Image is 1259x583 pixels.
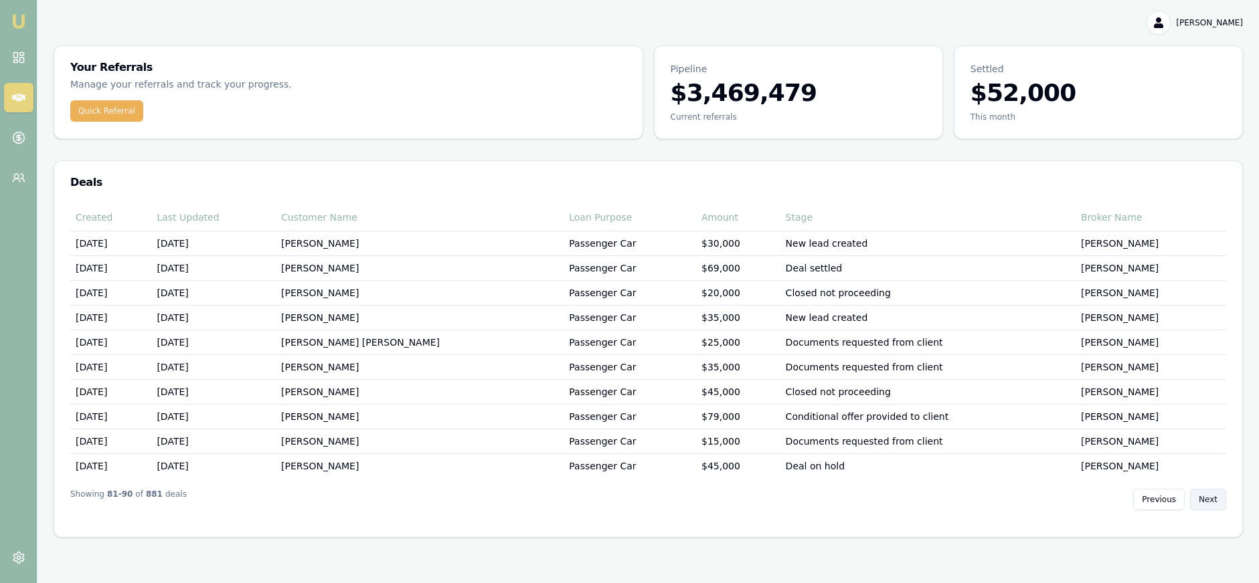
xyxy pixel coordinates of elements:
p: Settled [971,62,1226,76]
td: Closed not proceeding [780,379,1076,404]
td: Documents requested from client [780,330,1076,354]
td: [DATE] [151,379,276,404]
div: $25,000 [701,336,775,349]
div: This month [971,112,1226,122]
td: [PERSON_NAME] [276,255,564,280]
td: [DATE] [70,453,151,478]
td: [PERSON_NAME] [276,379,564,404]
div: $69,000 [701,261,775,275]
p: Manage your referrals and track your progress. [70,77,413,92]
td: [PERSON_NAME] [1076,280,1226,305]
td: Closed not proceeding [780,280,1076,305]
td: [PERSON_NAME] [1076,453,1226,478]
td: Passenger Car [564,354,696,379]
td: New lead created [780,305,1076,330]
td: [PERSON_NAME] [1076,429,1226,453]
strong: 81 - 90 [107,489,133,510]
td: [PERSON_NAME] [PERSON_NAME] [276,330,564,354]
td: [DATE] [70,330,151,354]
td: [PERSON_NAME] [1076,231,1226,255]
td: Passenger Car [564,379,696,404]
h3: Deals [70,177,1226,188]
td: Documents requested from client [780,354,1076,379]
div: Amount [701,211,775,224]
td: [DATE] [70,255,151,280]
div: $45,000 [701,459,775,473]
td: [PERSON_NAME] [276,453,564,478]
td: [DATE] [151,255,276,280]
td: [DATE] [70,231,151,255]
td: [PERSON_NAME] [276,404,564,429]
td: [PERSON_NAME] [276,305,564,330]
p: Pipeline [671,62,926,76]
div: Broker Name [1081,211,1221,224]
td: [PERSON_NAME] [276,429,564,453]
td: [PERSON_NAME] [1076,330,1226,354]
td: Passenger Car [564,280,696,305]
td: [PERSON_NAME] [1076,354,1226,379]
div: Created [76,211,146,224]
div: $35,000 [701,311,775,324]
td: [DATE] [151,305,276,330]
td: [PERSON_NAME] [1076,305,1226,330]
td: Passenger Car [564,255,696,280]
td: Passenger Car [564,330,696,354]
td: Deal settled [780,255,1076,280]
h3: $52,000 [971,80,1226,106]
td: Documents requested from client [780,429,1076,453]
div: $35,000 [701,360,775,374]
img: emu-icon-u.png [11,13,27,29]
div: $45,000 [701,385,775,398]
td: [DATE] [70,404,151,429]
td: Passenger Car [564,305,696,330]
td: [DATE] [151,404,276,429]
div: Last Updated [157,211,270,224]
div: Showing of deals [70,489,187,510]
td: [DATE] [70,305,151,330]
td: [PERSON_NAME] [1076,404,1226,429]
td: [DATE] [151,354,276,379]
td: [DATE] [151,280,276,305]
td: [DATE] [70,429,151,453]
div: $79,000 [701,410,775,423]
td: Deal on hold [780,453,1076,478]
button: Previous [1133,489,1185,510]
td: Passenger Car [564,404,696,429]
td: [DATE] [151,231,276,255]
button: Next [1190,489,1226,510]
td: [DATE] [151,453,276,478]
div: $30,000 [701,237,775,250]
td: New lead created [780,231,1076,255]
div: Customer Name [281,211,558,224]
button: Quick Referral [70,100,143,122]
span: [PERSON_NAME] [1176,17,1243,28]
td: [PERSON_NAME] [276,354,564,379]
td: [PERSON_NAME] [1076,379,1226,404]
div: Loan Purpose [569,211,691,224]
td: Passenger Car [564,453,696,478]
td: [DATE] [70,354,151,379]
td: Passenger Car [564,429,696,453]
div: Current referrals [671,112,926,122]
td: [DATE] [70,379,151,404]
td: [DATE] [151,429,276,453]
td: [DATE] [70,280,151,305]
td: [DATE] [151,330,276,354]
div: $20,000 [701,286,775,300]
h3: Your Referrals [70,62,626,73]
div: $15,000 [701,435,775,448]
strong: 881 [146,489,163,510]
h3: $3,469,479 [671,80,926,106]
td: [PERSON_NAME] [276,280,564,305]
td: Passenger Car [564,231,696,255]
td: [PERSON_NAME] [276,231,564,255]
td: Conditional offer provided to client [780,404,1076,429]
td: [PERSON_NAME] [1076,255,1226,280]
div: Stage [786,211,1070,224]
